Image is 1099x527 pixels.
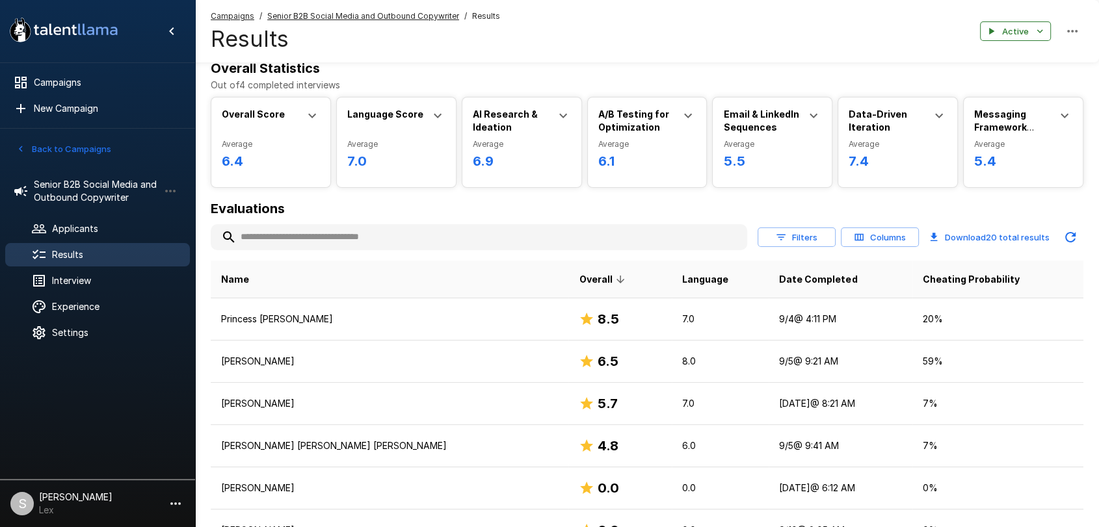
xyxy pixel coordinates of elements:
h4: Results [211,25,500,53]
p: [PERSON_NAME] [PERSON_NAME] [PERSON_NAME] [221,439,558,452]
span: Results [472,10,500,23]
b: Overall Score [222,109,285,120]
p: 59 % [923,355,1073,368]
h6: 7.4 [849,151,947,172]
h6: 4.8 [597,435,618,456]
p: 6.0 [682,439,759,452]
b: Language Score [347,109,423,120]
h6: 7.0 [347,151,445,172]
span: Average [598,138,696,151]
p: 0 % [923,482,1073,495]
span: Average [974,138,1072,151]
span: / [464,10,467,23]
b: Evaluations [211,201,285,216]
button: Filters [758,227,836,248]
span: Average [347,138,445,151]
button: Active [980,21,1051,42]
span: Cheating Probability [923,272,1020,287]
p: 7.0 [682,397,759,410]
span: Language [682,272,728,287]
p: [PERSON_NAME] [221,397,558,410]
p: 0.0 [682,482,759,495]
b: Data-Driven Iteration [849,109,907,133]
p: [PERSON_NAME] [221,482,558,495]
td: [DATE] @ 6:12 AM [769,467,912,509]
h6: 5.5 [723,151,821,172]
h6: 6.5 [597,351,618,372]
b: Messaging Framework Development [974,109,1038,146]
p: 7.0 [682,313,759,326]
button: Download20 total results [924,224,1055,250]
td: [DATE] @ 8:21 AM [769,383,912,425]
p: 20 % [923,313,1073,326]
b: A/B Testing for Optimization [598,109,669,133]
p: 8.0 [682,355,759,368]
span: / [259,10,262,23]
h6: 6.4 [222,151,320,172]
span: Average [849,138,947,151]
button: Updated Today - 5:10 PM [1057,224,1083,250]
b: AI Research & Ideation [473,109,538,133]
p: Princess [PERSON_NAME] [221,313,558,326]
span: Overall [579,272,629,287]
td: 9/5 @ 9:21 AM [769,341,912,383]
h6: 6.1 [598,151,696,172]
h6: 6.9 [473,151,571,172]
span: Average [473,138,571,151]
span: Name [221,272,249,287]
h6: 0.0 [597,478,618,498]
p: [PERSON_NAME] [221,355,558,368]
span: Average [723,138,821,151]
p: 7 % [923,439,1073,452]
b: Email & LinkedIn Sequences [723,109,799,133]
button: Columns [841,227,919,248]
b: Overall Statistics [211,60,320,76]
td: 9/4 @ 4:11 PM [769,298,912,341]
h6: 5.7 [597,393,617,414]
span: Average [222,138,320,151]
u: Campaigns [211,11,254,21]
u: Senior B2B Social Media and Outbound Copywriter [267,11,459,21]
td: 9/5 @ 9:41 AM [769,425,912,467]
p: 7 % [923,397,1073,410]
span: Date Completed [779,272,857,287]
h6: 5.4 [974,151,1072,172]
p: Out of 4 completed interviews [211,79,1083,92]
h6: 8.5 [597,309,618,329]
